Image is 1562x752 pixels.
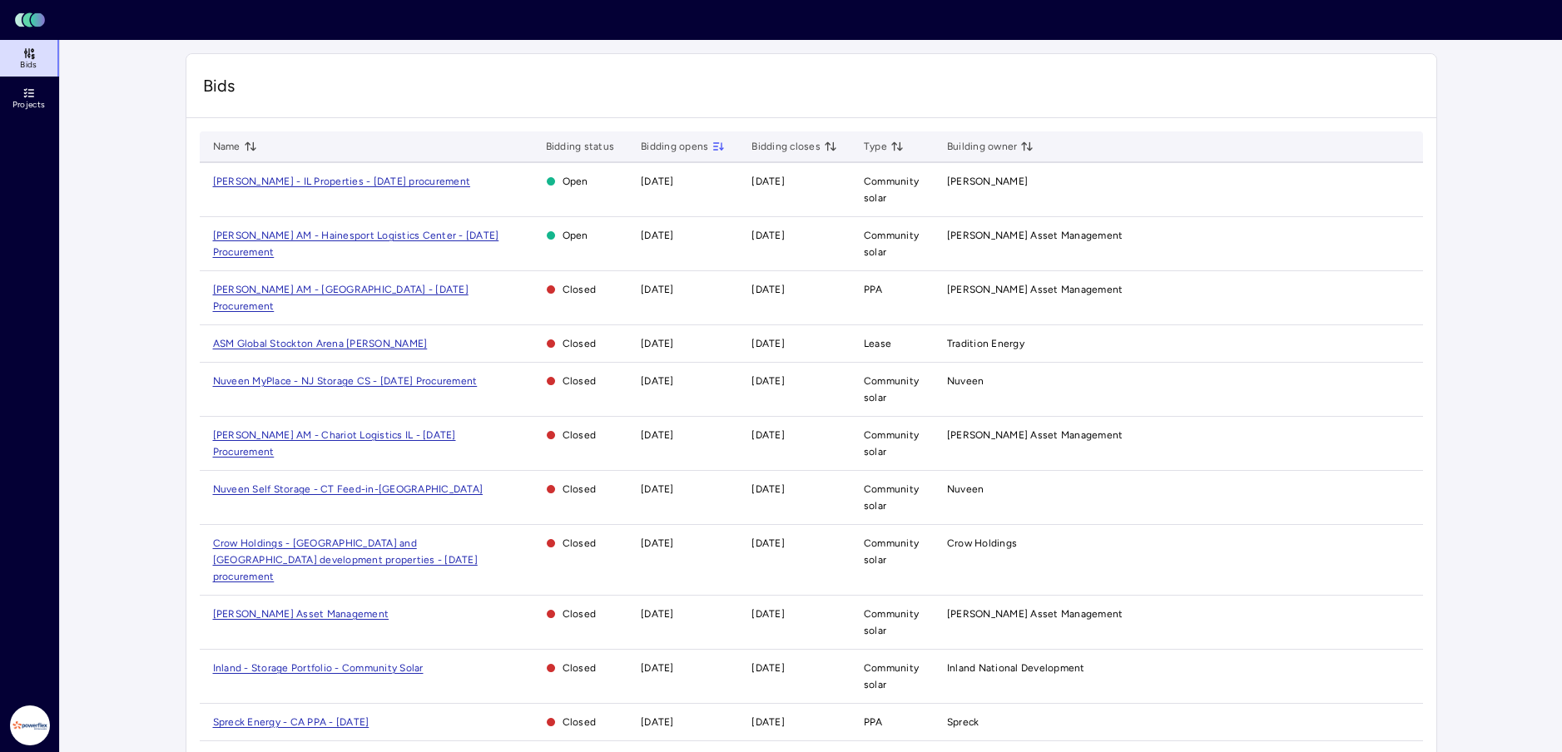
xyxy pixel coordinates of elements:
[751,537,785,549] time: [DATE]
[751,230,785,241] time: [DATE]
[213,483,483,495] a: Nuveen Self Storage - CT Feed-in-[GEOGRAPHIC_DATA]
[546,714,615,730] span: Closed
[213,338,428,349] a: ASM Global Stockton Arena [PERSON_NAME]
[546,138,615,155] span: Bidding status
[546,660,615,676] span: Closed
[546,481,615,497] span: Closed
[934,325,1423,363] td: Tradition Energy
[934,271,1423,325] td: [PERSON_NAME] Asset Management
[850,271,934,325] td: PPA
[213,608,389,620] a: [PERSON_NAME] Asset Management
[213,284,469,312] a: [PERSON_NAME] AM - [GEOGRAPHIC_DATA] - [DATE] Procurement
[213,662,424,674] a: Inland - Storage Portfolio - Community Solar
[641,429,674,441] time: [DATE]
[213,176,471,187] a: [PERSON_NAME] - IL Properties - [DATE] procurement
[850,163,934,217] td: Community solar
[712,140,725,153] button: toggle sorting
[751,429,785,441] time: [DATE]
[850,596,934,650] td: Community solar
[751,176,785,187] time: [DATE]
[546,335,615,352] span: Closed
[1020,140,1034,153] button: toggle sorting
[947,138,1034,155] span: Building owner
[213,375,478,387] a: Nuveen MyPlace - NJ Storage CS - [DATE] Procurement
[850,525,934,596] td: Community solar
[641,375,674,387] time: [DATE]
[546,535,615,552] span: Closed
[934,650,1423,704] td: Inland National Development
[890,140,904,153] button: toggle sorting
[850,704,934,741] td: PPA
[641,537,674,549] time: [DATE]
[934,471,1423,525] td: Nuveen
[546,173,615,190] span: Open
[641,284,674,295] time: [DATE]
[934,525,1423,596] td: Crow Holdings
[641,176,674,187] time: [DATE]
[934,417,1423,471] td: [PERSON_NAME] Asset Management
[641,338,674,349] time: [DATE]
[934,596,1423,650] td: [PERSON_NAME] Asset Management
[10,705,50,745] img: Powerflex
[546,427,615,443] span: Closed
[546,606,615,622] span: Closed
[213,429,456,458] a: [PERSON_NAME] AM - Chariot Logistics IL - [DATE] Procurement
[203,74,1420,97] span: Bids
[751,138,837,155] span: Bidding closes
[641,662,674,674] time: [DATE]
[864,138,904,155] span: Type
[12,100,45,110] span: Projects
[934,217,1423,271] td: [PERSON_NAME] Asset Management
[850,217,934,271] td: Community solar
[641,138,725,155] span: Bidding opens
[850,471,934,525] td: Community solar
[824,140,837,153] button: toggle sorting
[244,140,257,153] button: toggle sorting
[641,716,674,728] time: [DATE]
[751,483,785,495] time: [DATE]
[934,704,1423,741] td: Spreck
[213,716,369,728] a: Spreck Energy - CA PPA - [DATE]
[213,138,257,155] span: Name
[850,650,934,704] td: Community solar
[751,608,785,620] time: [DATE]
[934,163,1423,217] td: [PERSON_NAME]
[751,338,785,349] time: [DATE]
[20,60,37,70] span: Bids
[850,417,934,471] td: Community solar
[751,284,785,295] time: [DATE]
[546,281,615,298] span: Closed
[641,483,674,495] time: [DATE]
[641,230,674,241] time: [DATE]
[546,373,615,389] span: Closed
[751,375,785,387] time: [DATE]
[641,608,674,620] time: [DATE]
[934,363,1423,417] td: Nuveen
[850,325,934,363] td: Lease
[546,227,615,244] span: Open
[850,363,934,417] td: Community solar
[751,662,785,674] time: [DATE]
[213,537,478,582] a: Crow Holdings - [GEOGRAPHIC_DATA] and [GEOGRAPHIC_DATA] development properties - [DATE] procurement
[751,716,785,728] time: [DATE]
[213,230,499,258] a: [PERSON_NAME] AM - Hainesport Logistics Center - [DATE] Procurement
